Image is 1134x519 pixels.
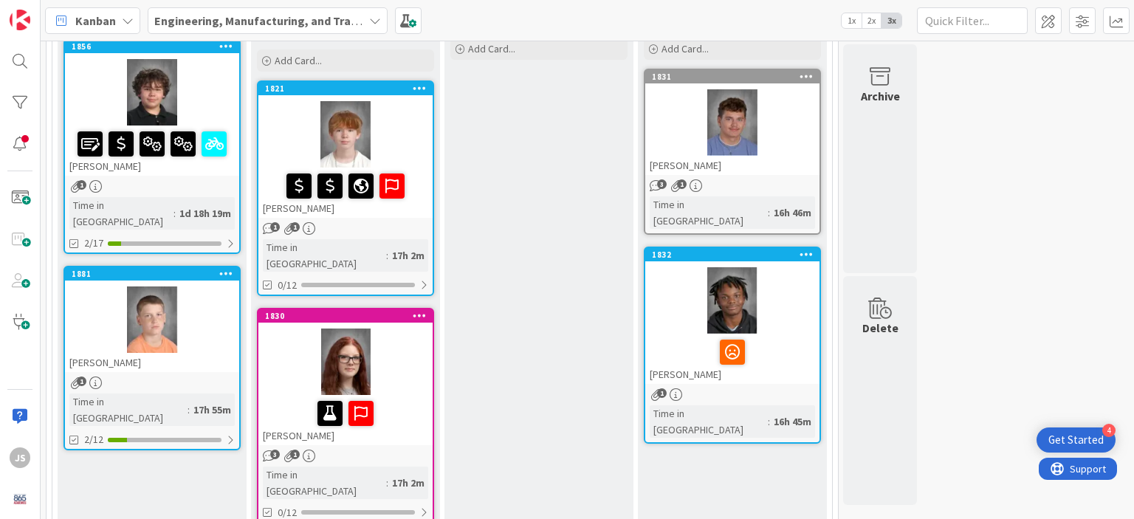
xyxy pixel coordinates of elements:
span: : [386,475,388,491]
div: 1881[PERSON_NAME] [65,267,239,372]
div: [PERSON_NAME] [65,126,239,176]
div: Delete [862,319,898,337]
span: 3 [270,450,280,459]
input: Quick Filter... [917,7,1028,34]
div: [PERSON_NAME] [258,395,433,445]
div: 1856[PERSON_NAME] [65,40,239,176]
span: Support [31,2,67,20]
div: Open Get Started checklist, remaining modules: 4 [1037,427,1116,453]
div: [PERSON_NAME] [65,353,239,372]
span: : [188,402,190,418]
div: Get Started [1048,433,1104,447]
span: 0/12 [278,278,297,293]
img: Visit kanbanzone.com [10,10,30,30]
a: 1821[PERSON_NAME]Time in [GEOGRAPHIC_DATA]:17h 2m0/12 [257,80,434,296]
span: : [173,205,176,221]
div: 1832 [652,250,819,260]
div: Time in [GEOGRAPHIC_DATA] [650,196,768,229]
span: 3 [657,179,667,189]
span: 1 [677,179,687,189]
div: Time in [GEOGRAPHIC_DATA] [650,405,768,438]
span: 1 [77,180,86,190]
div: 1821 [265,83,433,94]
div: 16h 46m [770,204,815,221]
b: Engineering, Manufacturing, and Transportation [154,13,416,28]
div: 1831 [645,70,819,83]
div: 1830 [258,309,433,323]
span: Add Card... [661,42,709,55]
div: Time in [GEOGRAPHIC_DATA] [263,467,386,499]
span: 2/12 [84,432,103,447]
div: 1832[PERSON_NAME] [645,248,819,384]
div: 1821[PERSON_NAME] [258,82,433,218]
div: 1856 [72,41,239,52]
span: 1 [270,222,280,232]
div: 1831 [652,72,819,82]
div: 17h 55m [190,402,235,418]
div: Time in [GEOGRAPHIC_DATA] [69,197,173,230]
span: : [386,247,388,264]
span: 1 [657,388,667,398]
span: 3x [882,13,901,28]
a: 1832[PERSON_NAME]Time in [GEOGRAPHIC_DATA]:16h 45m [644,247,821,444]
span: 1x [842,13,862,28]
span: 2/17 [84,236,103,251]
div: 1821 [258,82,433,95]
a: 1831[PERSON_NAME]Time in [GEOGRAPHIC_DATA]:16h 46m [644,69,821,235]
div: 1830 [265,311,433,321]
img: avatar [10,489,30,509]
span: 1 [77,377,86,386]
span: : [768,413,770,430]
div: 1881 [72,269,239,279]
div: Time in [GEOGRAPHIC_DATA] [69,393,188,426]
div: Archive [861,87,900,105]
span: Add Card... [468,42,515,55]
div: 1856 [65,40,239,53]
span: 1 [290,222,300,232]
div: 1d 18h 19m [176,205,235,221]
div: 17h 2m [388,475,428,491]
div: [PERSON_NAME] [258,168,433,218]
div: JS [10,447,30,468]
div: [PERSON_NAME] [645,156,819,175]
span: 2x [862,13,882,28]
div: 16h 45m [770,413,815,430]
div: 1830[PERSON_NAME] [258,309,433,445]
div: Time in [GEOGRAPHIC_DATA] [263,239,386,272]
span: Kanban [75,12,116,30]
div: 17h 2m [388,247,428,264]
span: 1 [290,450,300,459]
a: 1856[PERSON_NAME]Time in [GEOGRAPHIC_DATA]:1d 18h 19m2/17 [63,38,241,254]
span: Add Card... [275,54,322,67]
div: 1832 [645,248,819,261]
div: 1831[PERSON_NAME] [645,70,819,175]
div: [PERSON_NAME] [645,334,819,384]
span: : [768,204,770,221]
a: 1881[PERSON_NAME]Time in [GEOGRAPHIC_DATA]:17h 55m2/12 [63,266,241,450]
div: 4 [1102,424,1116,437]
div: 1881 [65,267,239,281]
